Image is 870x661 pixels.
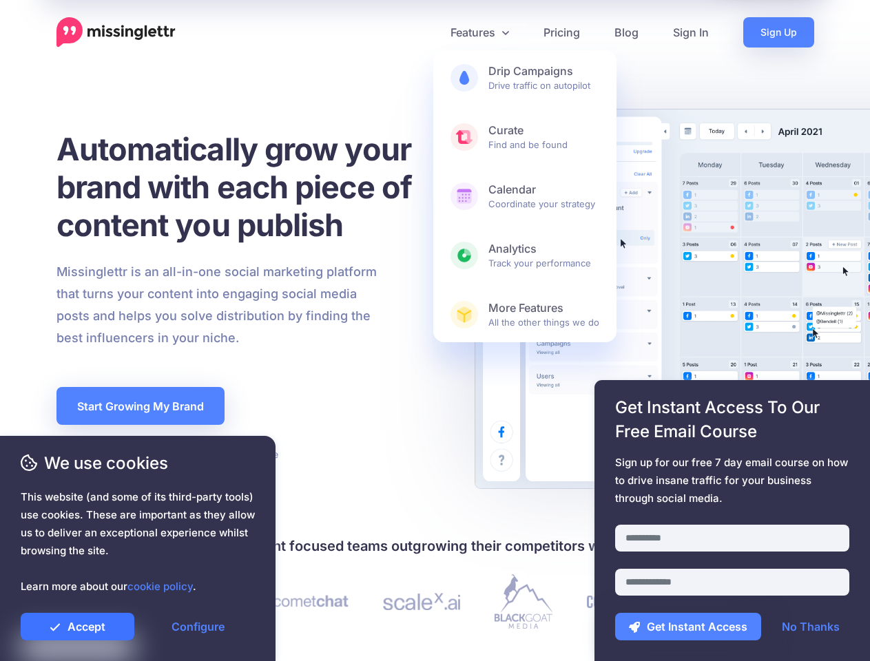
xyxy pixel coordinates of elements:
a: Configure [141,613,255,640]
a: Start Growing My Brand [56,387,225,425]
div: Features [433,50,617,342]
a: CurateFind and be found [433,109,617,165]
span: Coordinate your strategy [488,182,599,210]
h1: Automatically grow your brand with each piece of content you publish [56,130,446,244]
a: Accept [21,613,134,640]
a: Sign Up [743,17,814,48]
b: Curate [488,123,599,138]
a: More FeaturesAll the other things we do [433,287,617,342]
span: Find and be found [488,123,599,151]
a: AnalyticsTrack your performance [433,228,617,283]
b: Calendar [488,182,599,197]
span: All the other things we do [488,301,599,328]
a: Sign In [656,17,726,48]
a: Pricing [526,17,597,48]
span: Drive traffic on autopilot [488,64,599,92]
span: We use cookies [21,451,255,475]
span: This website (and some of its third-party tools) use cookies. These are important as they allow u... [21,488,255,596]
button: Get Instant Access [615,613,761,640]
span: Sign up for our free 7 day email course on how to drive insane traffic for your business through ... [615,454,849,507]
a: CalendarCoordinate your strategy [433,169,617,224]
a: Home [56,17,176,48]
b: Analytics [488,242,599,256]
span: Get Instant Access To Our Free Email Course [615,395,849,443]
span: Track your performance [488,242,599,269]
a: cookie policy [127,580,193,593]
a: Features [433,17,526,48]
b: Drip Campaigns [488,64,599,78]
b: More Features [488,301,599,315]
h4: Join 30,000+ creators and content focused teams outgrowing their competitors with Missinglettr [56,535,814,557]
p: Missinglettr is an all-in-one social marketing platform that turns your content into engaging soc... [56,261,377,349]
a: Drip CampaignsDrive traffic on autopilot [433,50,617,105]
a: No Thanks [768,613,853,640]
a: Blog [597,17,656,48]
